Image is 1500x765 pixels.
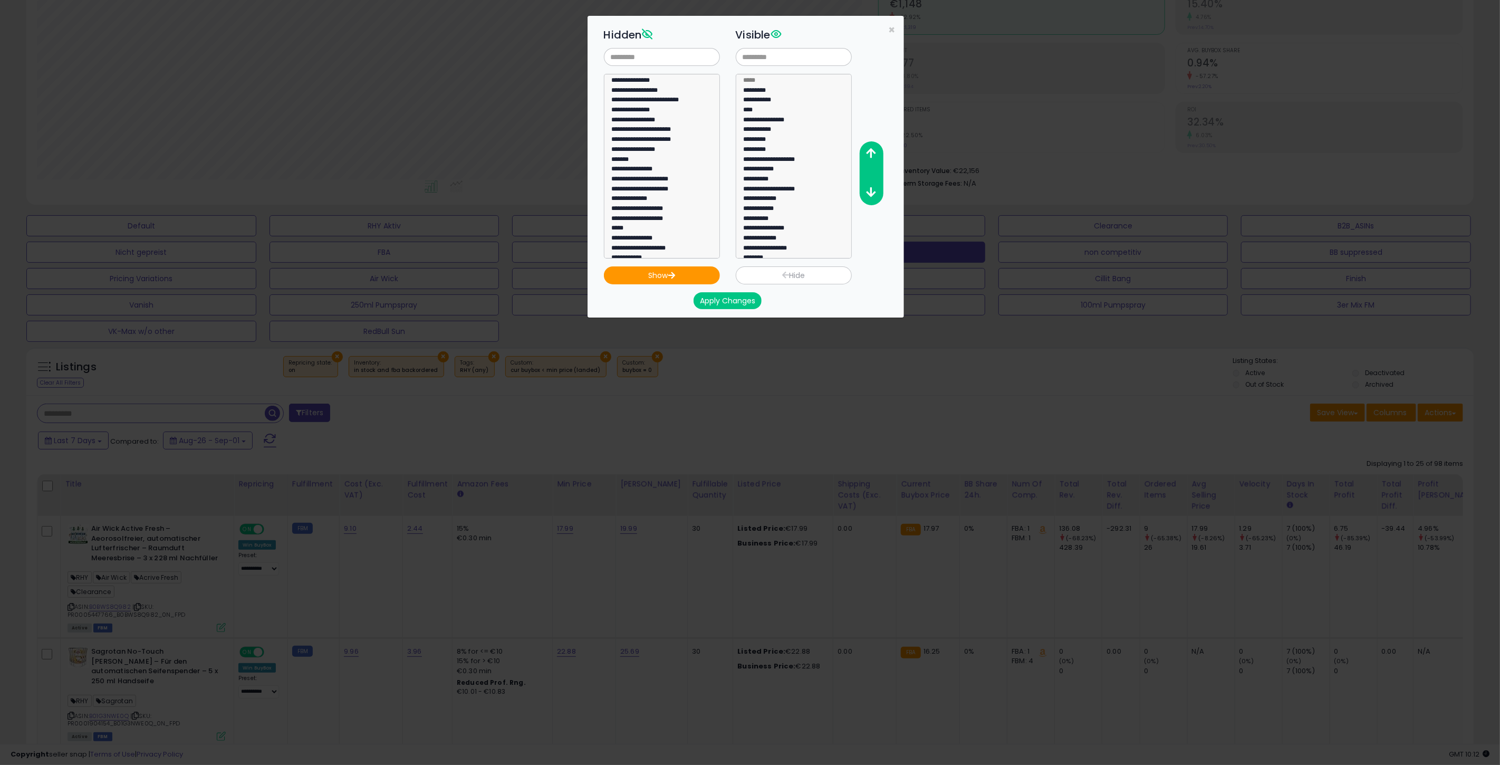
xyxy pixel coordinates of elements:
span: × [889,22,896,37]
h3: Visible [736,27,852,43]
button: Apply Changes [694,292,762,309]
button: Hide [736,266,852,284]
button: Show [604,266,720,284]
h3: Hidden [604,27,720,43]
